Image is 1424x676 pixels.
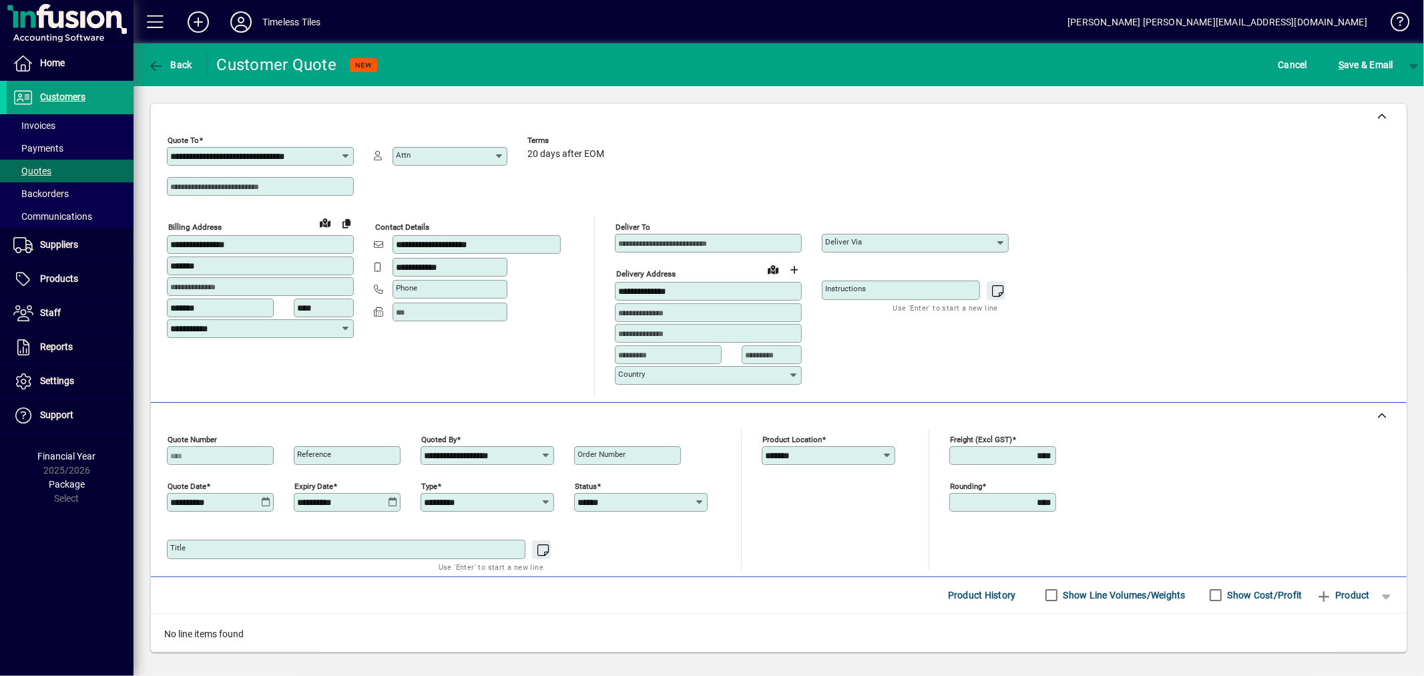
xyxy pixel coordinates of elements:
a: Staff [7,297,134,330]
mat-label: Quoted by [421,434,457,444]
app-page-header-button: Back [134,53,207,77]
mat-label: Title [170,543,186,552]
div: [PERSON_NAME] [PERSON_NAME][EMAIL_ADDRESS][DOMAIN_NAME] [1067,11,1367,33]
mat-label: Deliver To [616,222,650,232]
span: Home [40,57,65,68]
span: Financial Year [38,451,96,462]
button: Choose address [784,259,805,281]
button: Product History [943,583,1021,607]
mat-label: Freight (excl GST) [950,434,1012,444]
button: Back [144,53,196,77]
a: View on map [314,212,336,233]
span: Backorders [13,188,69,199]
a: Suppliers [7,228,134,262]
mat-label: Rounding [950,481,982,490]
span: Support [40,409,73,420]
span: Quotes [13,166,51,176]
span: Terms [527,136,608,145]
mat-label: Deliver via [825,237,862,246]
a: Backorders [7,182,134,205]
span: Communications [13,211,92,222]
mat-label: Quote number [168,434,217,444]
button: Cancel [1275,53,1311,77]
a: View on map [762,259,784,280]
mat-label: Type [421,481,437,490]
button: Copy to Delivery address [336,212,357,234]
span: Product History [948,584,1016,606]
mat-label: Order number [577,450,626,459]
span: Product [1316,584,1370,606]
mat-label: Country [618,369,645,379]
a: Reports [7,331,134,364]
div: No line items found [151,614,1407,655]
span: Customers [40,92,85,102]
a: Knowledge Base [1381,3,1407,46]
span: Back [148,59,192,70]
a: Payments [7,137,134,160]
span: Settings [40,375,74,386]
mat-label: Instructions [825,284,866,293]
a: Communications [7,205,134,228]
span: Invoices [13,120,55,131]
label: Show Cost/Profit [1225,588,1302,602]
label: Show Line Volumes/Weights [1061,588,1186,602]
span: Reports [40,341,73,352]
button: Save & Email [1332,53,1400,77]
a: Invoices [7,114,134,137]
button: Product [1309,583,1377,607]
mat-hint: Use 'Enter' to start a new line [893,300,998,315]
button: Add [177,10,220,34]
mat-label: Phone [396,283,417,293]
span: NEW [355,61,372,69]
mat-label: Status [575,481,597,490]
mat-label: Expiry date [294,481,333,490]
span: S [1339,59,1344,70]
span: Products [40,273,78,284]
span: Suppliers [40,239,78,250]
mat-label: Product location [762,434,822,444]
a: Settings [7,365,134,398]
span: Package [49,479,85,490]
div: Timeless Tiles [262,11,320,33]
mat-label: Quote date [168,481,206,490]
mat-hint: Use 'Enter' to start a new line [439,559,543,574]
a: Support [7,399,134,432]
span: Payments [13,143,63,154]
span: 20 days after EOM [527,149,604,160]
button: Profile [220,10,262,34]
div: Customer Quote [217,54,337,75]
a: Products [7,263,134,296]
a: Home [7,47,134,80]
mat-label: Attn [396,150,411,160]
span: Cancel [1278,54,1308,75]
mat-label: Reference [297,450,331,459]
span: ave & Email [1339,54,1393,75]
mat-label: Quote To [168,136,199,145]
span: Staff [40,307,61,318]
a: Quotes [7,160,134,182]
